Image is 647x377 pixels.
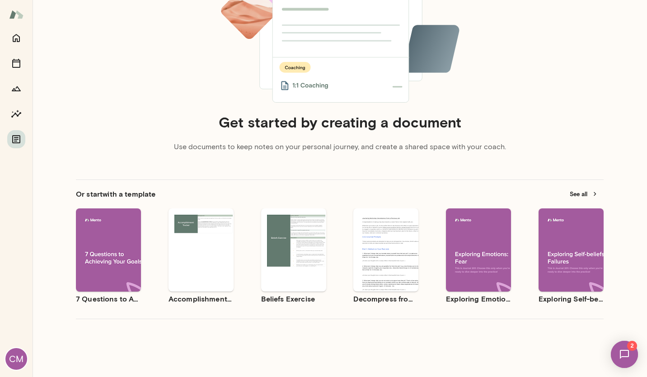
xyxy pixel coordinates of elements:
[7,80,25,98] button: Growth Plan
[219,113,461,131] h4: Get started by creating a document
[7,130,25,148] button: Documents
[7,105,25,123] button: Insights
[9,6,23,23] img: Mento
[7,54,25,72] button: Sessions
[539,293,604,304] h6: Exploring Self-beliefs: Failures
[76,188,155,199] h6: Or start with a template
[76,293,141,304] h6: 7 Questions to Achieving Your Goals
[446,293,511,304] h6: Exploring Emotions: Fear
[7,29,25,47] button: Home
[261,293,326,304] h6: Beliefs Exercise
[353,293,418,304] h6: Decompress from a Job
[5,348,27,370] div: CM
[564,187,604,201] button: See all
[174,141,506,152] p: Use documents to keep notes on your personal journey, and create a shared space with your coach.
[169,293,234,304] h6: Accomplishment Tracker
